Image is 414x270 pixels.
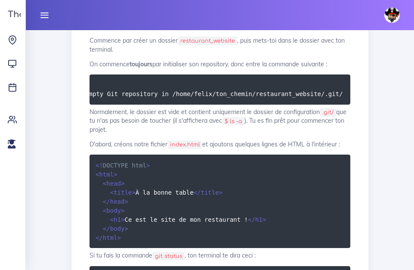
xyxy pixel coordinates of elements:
span: < [110,189,114,196]
a: avatar [380,3,406,28]
span: > [124,198,128,205]
span: </ [103,198,110,205]
strong: toujours [130,60,152,68]
span: h1 [248,216,263,223]
code: index.html [167,140,202,149]
p: On commence par initialiser son repository, donc entre la commande suivante : [90,60,350,68]
span: </ [96,234,103,241]
span: > [121,180,124,186]
span: > [124,225,128,232]
span: title [110,189,132,196]
span: > [263,216,266,223]
img: avatar [384,7,400,23]
span: </ [103,225,110,232]
code: restaurant_website [178,37,237,45]
span: > [132,189,135,196]
p: Commence par créer un dossier , puis mets-toi dans le dossier avec ton terminal. [90,36,350,54]
span: title [194,189,219,196]
span: body [103,225,125,232]
p: Si tu fais la commande , ton terminal te dira ceci : [90,251,350,260]
span: html [96,171,114,177]
span: h1 [110,216,121,223]
span: < [103,207,106,214]
code: À la bonne table Ce est le site de mon restaurant ! [96,161,266,242]
span: > [121,207,124,214]
span: head [103,198,125,205]
span: > [219,189,222,196]
span: body [103,207,121,214]
span: </ [248,216,255,223]
code: $ git init Initialized empty Git repository in /home/felix/ton_chemin/restaurant_website/.git/ [42,80,345,99]
span: head [103,180,121,186]
span: < [110,216,114,223]
code: git status [152,252,185,261]
span: html [132,161,146,168]
span: DOCTYPE [103,161,128,168]
code: .git/ [320,108,336,117]
span: < [96,171,99,177]
span: > [114,171,117,177]
h3: The Hacking Project [5,10,96,19]
p: D'abord, créons notre fichier et ajoutons quelques lignes de HTML à l'intérieur : [90,140,350,149]
span: > [121,216,124,223]
p: Normalement, le dossier est vide et contient uniquement le dossier de configuration que tu n'as p... [90,108,350,134]
span: </ [194,189,201,196]
span: <! [96,161,103,168]
span: < [103,180,106,186]
code: $ ls -a [222,117,244,126]
span: > [117,234,121,241]
span: > [146,161,150,168]
span: html [96,234,117,241]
